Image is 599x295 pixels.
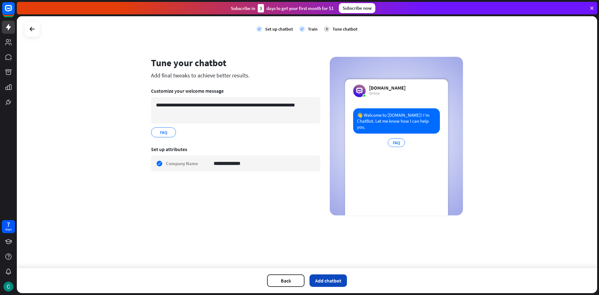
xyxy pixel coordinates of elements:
[5,227,12,232] div: days
[159,129,168,136] span: FAQ
[258,4,264,12] div: 3
[151,146,320,152] div: Set up attributes
[299,26,305,32] i: check
[151,88,320,94] div: Customize your welcome message
[333,26,358,32] div: Tune chatbot
[5,2,24,21] button: Open LiveChat chat widget
[256,26,262,32] i: check
[339,3,375,13] div: Subscribe now
[2,220,15,233] a: 7 days
[369,85,406,91] div: [DOMAIN_NAME]
[308,26,318,32] div: Train
[324,26,329,32] div: 3
[231,4,334,12] div: Subscribe in days to get your first month for $1
[267,274,304,287] button: Back
[369,91,406,96] div: Online
[309,274,347,287] button: Add chatbot
[265,26,293,32] div: Set up chatbot
[353,108,440,134] div: 👋 Welcome to [DOMAIN_NAME]! I’m ChatBot. Let me know how I can help you.
[151,57,320,69] div: Tune your chatbot
[7,222,10,227] div: 7
[388,138,405,147] div: FAQ
[151,72,320,79] div: Add final tweaks to achieve better results.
